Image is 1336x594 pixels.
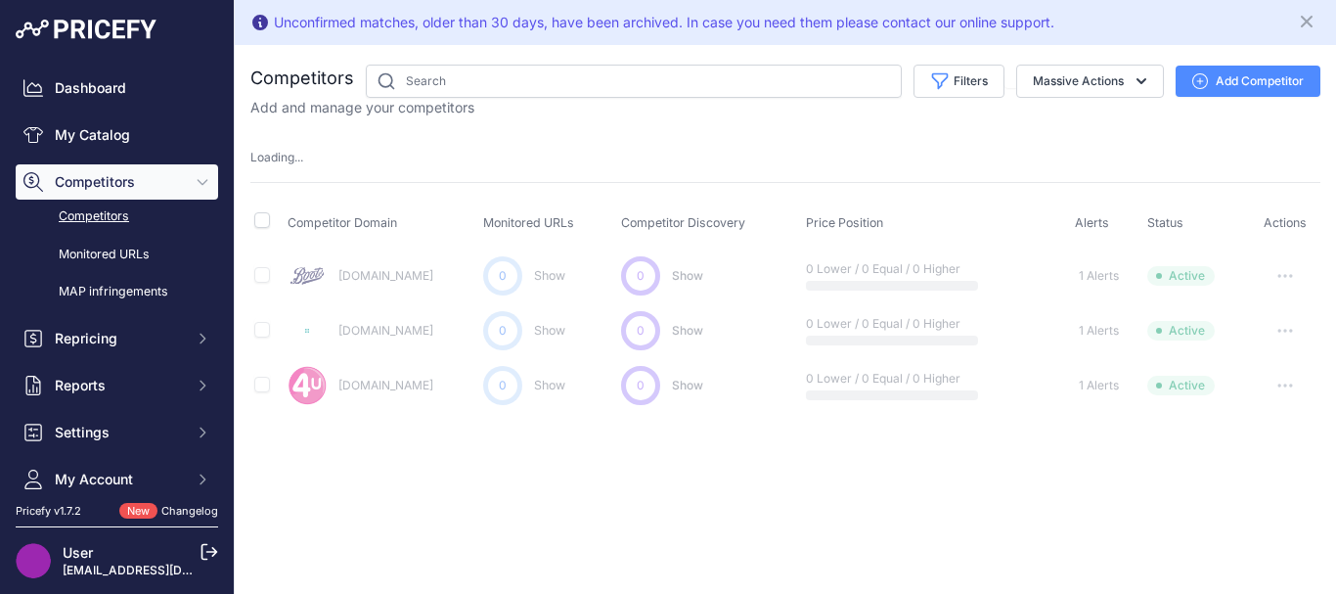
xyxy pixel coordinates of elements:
button: Settings [16,415,218,450]
span: Show [672,323,703,338]
p: 0 Lower / 0 Equal / 0 Higher [806,316,931,332]
span: Repricing [55,329,183,348]
span: New [119,503,157,520]
span: ... [294,150,303,164]
a: Competitors [16,200,218,234]
span: 1 Alerts [1079,323,1119,339]
span: 0 [499,322,507,340]
span: Monitored URLs [483,215,574,230]
span: Active [1147,266,1215,286]
a: [DOMAIN_NAME] [338,323,433,338]
button: Add Competitor [1176,66,1320,97]
span: Show [672,378,703,392]
a: [DOMAIN_NAME] [338,268,433,283]
span: Price Position [806,215,883,230]
span: 0 [637,377,645,394]
span: 0 [637,322,645,340]
h2: Competitors [250,65,354,92]
span: Active [1147,376,1215,395]
input: Search [366,65,902,98]
a: 1 Alerts [1075,376,1119,395]
button: Competitors [16,164,218,200]
button: Reports [16,368,218,403]
span: Active [1147,321,1215,341]
button: Filters [913,65,1004,98]
p: Add and manage your competitors [250,98,474,117]
button: Repricing [16,321,218,356]
span: 0 [637,267,645,285]
p: 0 Lower / 0 Equal / 0 Higher [806,371,931,387]
span: Loading [250,150,303,164]
a: Show [534,378,565,392]
a: [DOMAIN_NAME] [338,378,433,392]
a: Show [534,323,565,338]
a: MAP infringements [16,275,218,309]
a: Dashboard [16,70,218,106]
a: User [63,544,93,561]
span: Competitor Discovery [621,215,745,230]
button: Massive Actions [1016,65,1164,98]
a: Show [534,268,565,283]
span: 1 Alerts [1079,268,1119,284]
span: Competitors [55,172,183,192]
a: Monitored URLs [16,238,218,272]
div: Pricefy v1.7.2 [16,503,81,520]
p: 0 Lower / 0 Equal / 0 Higher [806,261,931,277]
span: 0 [499,267,507,285]
span: 0 [499,377,507,394]
button: Close [1297,8,1320,31]
span: My Account [55,470,183,489]
span: Reports [55,376,183,395]
span: Alerts [1075,215,1109,230]
span: 1 Alerts [1079,378,1119,393]
span: Status [1147,215,1183,230]
a: 1 Alerts [1075,266,1119,286]
img: Pricefy Logo [16,20,156,39]
span: Settings [55,423,183,442]
span: Show [672,268,703,283]
span: Actions [1264,215,1307,230]
a: My Catalog [16,117,218,153]
span: Competitor Domain [288,215,397,230]
a: Changelog [161,504,218,518]
a: 1 Alerts [1075,321,1119,341]
div: Unconfirmed matches, older than 30 days, have been archived. In case you need them please contact... [274,13,1054,32]
a: [EMAIL_ADDRESS][DOMAIN_NAME] [63,563,267,577]
button: My Account [16,462,218,497]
